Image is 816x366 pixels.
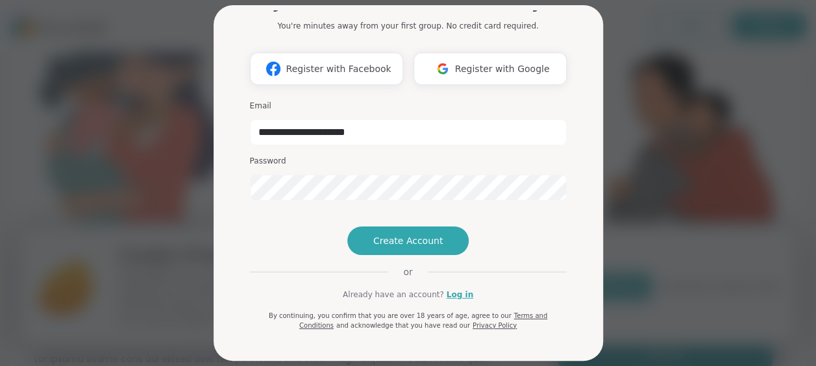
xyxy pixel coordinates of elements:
[250,101,567,112] h3: Email
[250,53,403,85] button: Register with Facebook
[277,20,538,32] p: You're minutes away from your first group. No credit card required.
[269,312,512,319] span: By continuing, you confirm that you are over 18 years of age, agree to our
[414,53,567,85] button: Register with Google
[373,234,443,247] span: Create Account
[447,289,473,300] a: Log in
[388,265,428,278] span: or
[250,156,567,167] h3: Password
[430,56,455,80] img: ShareWell Logomark
[299,312,547,329] a: Terms and Conditions
[347,226,469,255] button: Create Account
[336,322,470,329] span: and acknowledge that you have read our
[286,62,391,76] span: Register with Facebook
[261,56,286,80] img: ShareWell Logomark
[455,62,550,76] span: Register with Google
[343,289,444,300] span: Already have an account?
[473,322,517,329] a: Privacy Policy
